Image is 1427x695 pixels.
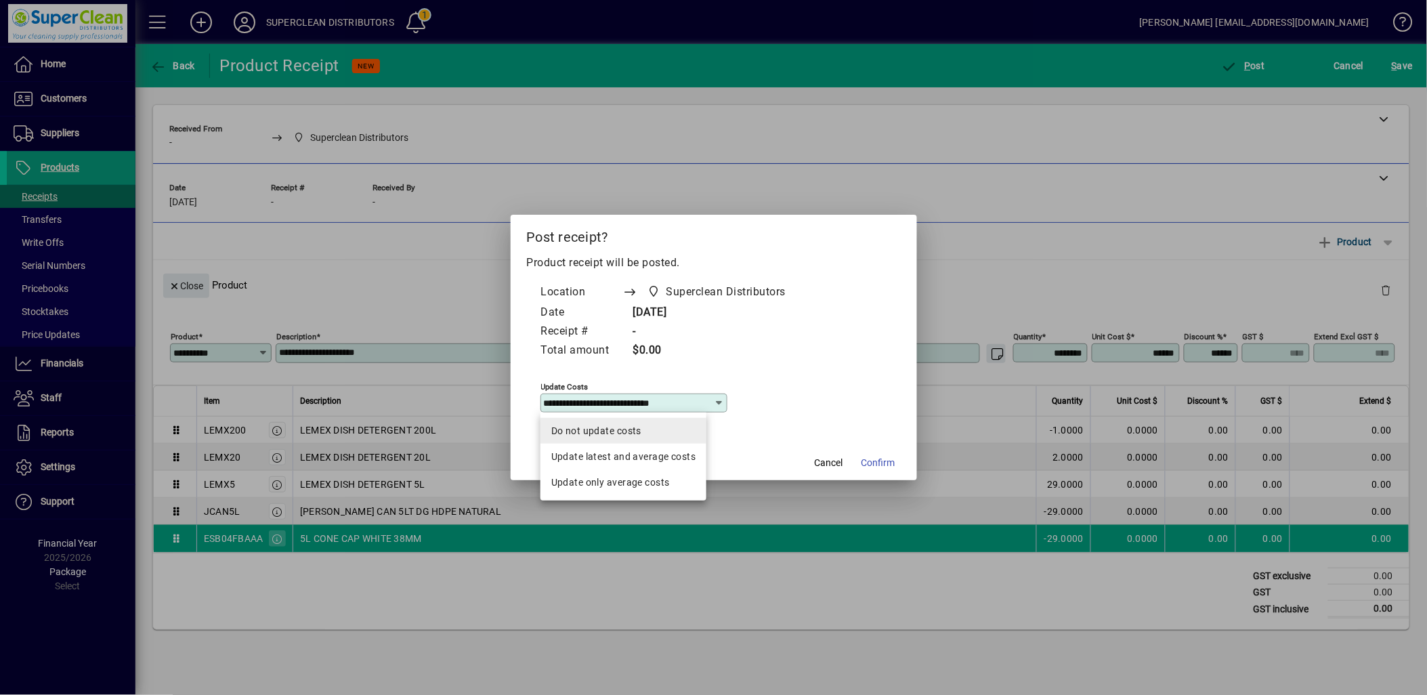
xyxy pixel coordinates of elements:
span: Superclean Distributors [666,284,786,300]
td: Total amount [540,341,623,360]
div: Update latest and average costs [551,450,696,464]
span: Superclean Distributors [644,282,792,301]
td: - [623,322,812,341]
button: Cancel [807,450,851,475]
span: Confirm [861,456,895,470]
mat-option: Update only average costs [540,469,707,495]
mat-option: Do not update costs [540,418,707,444]
button: Confirm [856,450,901,475]
td: $0.00 [623,341,812,360]
p: Product receipt will be posted. [527,255,901,271]
span: Cancel [815,456,843,470]
div: Do not update costs [551,424,696,438]
td: [DATE] [623,303,812,322]
mat-label: Update costs [541,382,589,392]
h2: Post receipt? [511,215,917,254]
div: Update only average costs [551,476,696,490]
td: Date [540,303,623,322]
mat-option: Update latest and average costs [540,444,707,469]
td: Receipt # [540,322,623,341]
td: Location [540,282,623,303]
